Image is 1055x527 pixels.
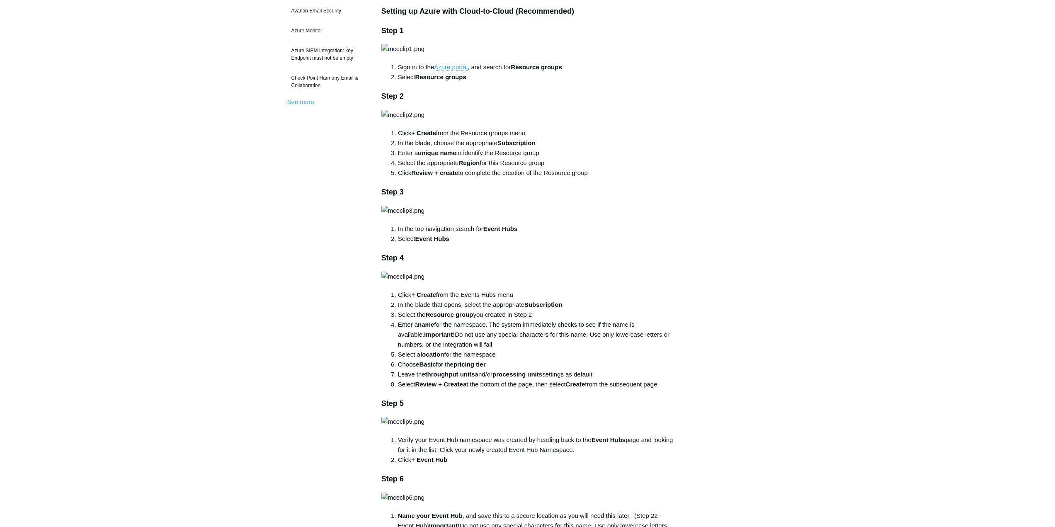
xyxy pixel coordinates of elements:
strong: location [420,351,444,358]
a: Azure Monitor [287,23,369,39]
li: Select [398,234,674,244]
li: Enter a to identify the Resource group [398,148,674,158]
strong: Basic [419,361,436,368]
strong: Resource groups [415,73,466,80]
strong: Event Hubs [415,235,449,242]
strong: unique name [418,149,456,156]
li: In the blade, choose the appropriate [398,138,674,148]
strong: + Event Hub [411,456,447,463]
strong: Subscription [497,139,536,146]
a: Azure portal [434,63,468,71]
li: Click [398,455,674,465]
li: Sign in to the , and search for [398,62,674,72]
img: mceclip5.png [381,417,424,427]
li: Choose for the [398,359,674,369]
li: Select [398,72,674,82]
li: Select at the bottom of the page, then select from the subsequent page [398,379,674,389]
li: Select the appropriate for this Resource group [398,158,674,168]
img: mceclip1.png [381,44,424,54]
h3: Step 3 [381,186,674,198]
strong: Event Hubs [483,225,518,232]
h3: Step 4 [381,252,674,264]
strong: + Create [411,291,436,298]
strong: Subscription [524,301,563,308]
li: Enter a for the namespace. The system immediately checks to see if the name is available. Do not ... [398,320,674,350]
strong: Region [458,159,480,166]
strong: Name [398,512,415,519]
strong: Important! [424,331,455,338]
a: Check Point Harmony Email & Collaboration [287,70,369,93]
strong: your Event Hub [417,512,463,519]
img: mceclip6.png [381,493,424,503]
strong: Create [566,381,585,388]
h3: Step 1 [381,25,674,37]
img: mceclip3.png [381,206,424,216]
li: In the blade that opens, select the appropriate [398,300,674,310]
a: Azure SIEM Integration: key Endpoint must not be empty [287,43,369,66]
h3: Setting up Azure with Cloud-to-Cloud (Recommended) [381,5,674,17]
strong: Review + Create [415,381,463,388]
strong: Review + create [411,169,458,176]
li: Leave the and/or settings as default [398,369,674,379]
strong: Resource group [425,311,473,318]
h3: Step 2 [381,90,674,102]
li: Verify your Event Hub namespace was created by heading back to the page and looking for it in the... [398,435,674,455]
strong: pricing tier [454,361,486,368]
a: See more [287,98,314,105]
strong: throughput units [425,371,475,378]
li: Select a for the namespace [398,350,674,359]
strong: + Create [411,129,436,136]
li: In the top navigation search for [398,224,674,234]
h3: Step 6 [381,473,674,485]
strong: processing units [492,371,542,378]
img: mceclip4.png [381,272,424,282]
li: Click from the Events Hubs menu [398,290,674,300]
li: Click from the Resource groups menu [398,128,674,138]
a: Avanan Email Security [287,3,369,19]
strong: Resource groups [511,63,562,70]
h3: Step 5 [381,398,674,410]
strong: name [418,321,434,328]
img: mceclip2.png [381,110,424,120]
li: Select the you created in Step 2 [398,310,674,320]
strong: Event Hubs [592,436,626,443]
li: Click to complete the creation of the Resource group [398,168,674,178]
